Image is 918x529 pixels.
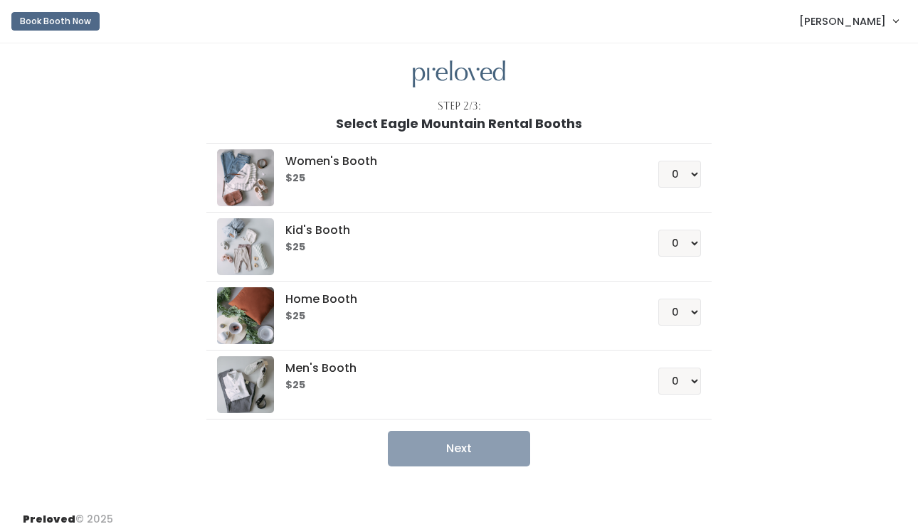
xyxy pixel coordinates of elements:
h6: $25 [285,311,623,322]
button: Next [388,431,530,466]
span: [PERSON_NAME] [799,14,886,29]
div: © 2025 [23,501,113,527]
h6: $25 [285,242,623,253]
h5: Kid's Booth [285,224,623,237]
img: preloved logo [217,287,274,344]
img: preloved logo [217,218,274,275]
h1: Select Eagle Mountain Rental Booths [336,117,582,131]
button: Book Booth Now [11,12,100,31]
div: Step 2/3: [438,99,481,114]
img: preloved logo [217,356,274,413]
a: Book Booth Now [11,6,100,37]
h6: $25 [285,173,623,184]
h5: Home Booth [285,293,623,306]
img: preloved logo [217,149,274,206]
a: [PERSON_NAME] [785,6,912,36]
h6: $25 [285,380,623,391]
h5: Women's Booth [285,155,623,168]
h5: Men's Booth [285,362,623,375]
img: preloved logo [413,60,505,88]
span: Preloved [23,512,75,526]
